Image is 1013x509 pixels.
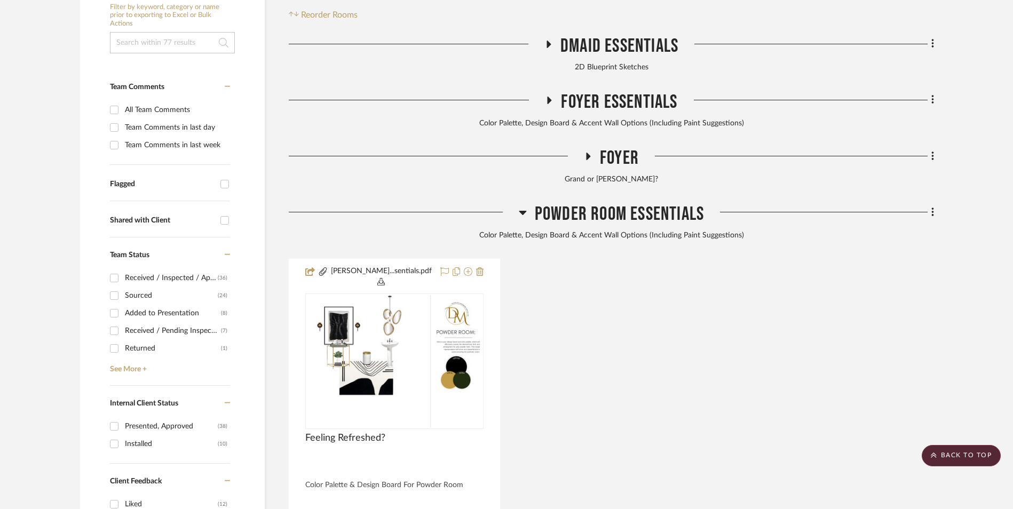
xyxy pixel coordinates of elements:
[560,35,678,58] span: DMAID Essentials
[922,445,1001,466] scroll-to-top-button: BACK TO TOP
[110,83,164,91] span: Team Comments
[218,435,227,452] div: (10)
[221,340,227,357] div: (1)
[125,287,218,304] div: Sourced
[110,32,235,53] input: Search within 77 results
[561,91,677,114] span: Foyer Essentials
[301,9,358,21] span: Reorder Rooms
[110,400,178,407] span: Internal Client Status
[600,147,639,170] span: Foyer
[125,269,218,287] div: Received / Inspected / Approved
[125,322,221,339] div: Received / Pending Inspection
[125,418,218,435] div: Presented, Approved
[110,478,162,485] span: Client Feedback
[125,435,218,452] div: Installed
[218,418,227,435] div: (38)
[289,118,934,130] div: Color Palette, Design Board & Accent Wall Options (Including Paint Suggestions)
[125,137,227,154] div: Team Comments in last week
[110,251,149,259] span: Team Status
[289,62,934,74] div: 2D Blueprint Sketches
[221,322,227,339] div: (7)
[125,340,221,357] div: Returned
[535,203,704,226] span: Powder Room Essentials
[289,174,934,186] div: Grand or [PERSON_NAME]?
[306,295,482,427] img: Feeling Refreshed?
[218,287,227,304] div: (24)
[221,305,227,322] div: (8)
[125,101,227,118] div: All Team Comments
[218,269,227,287] div: (36)
[107,357,230,374] a: See More +
[110,3,235,28] h6: Filter by keyword, category or name prior to exporting to Excel or Bulk Actions
[305,432,385,444] span: Feeling Refreshed?
[289,230,934,242] div: Color Palette, Design Board & Accent Wall Options (Including Paint Suggestions)
[110,180,215,189] div: Flagged
[328,266,434,288] button: [PERSON_NAME]...sentials.pdf
[289,9,358,21] button: Reorder Rooms
[110,216,215,225] div: Shared with Client
[125,305,221,322] div: Added to Presentation
[125,119,227,136] div: Team Comments in last day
